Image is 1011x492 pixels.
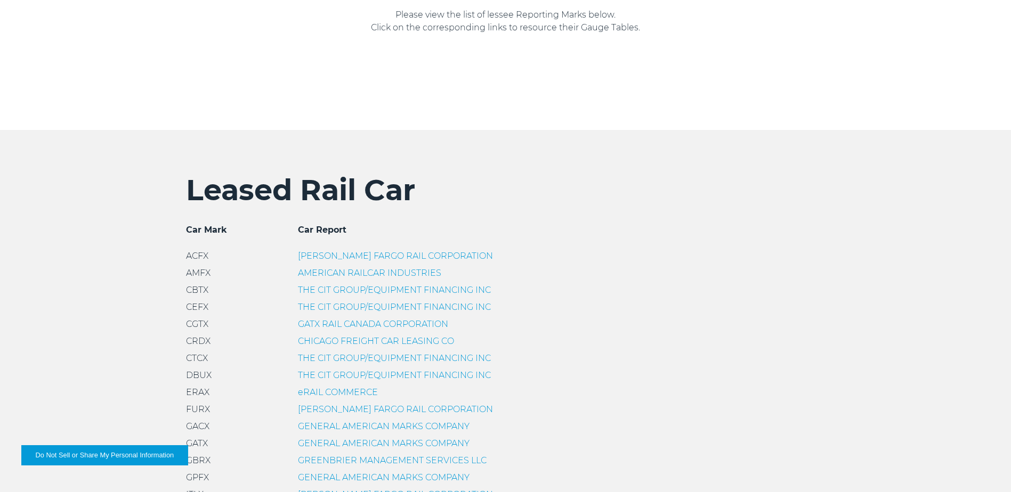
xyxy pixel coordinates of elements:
[186,285,208,295] span: CBTX
[298,319,448,329] a: GATX RAIL CANADA CORPORATION
[298,404,493,414] a: [PERSON_NAME] FARGO RAIL CORPORATION
[298,302,491,312] a: THE CIT GROUP/EQUIPMENT FINANCING INC
[298,455,487,465] a: GREENBRIER MANAGEMENT SERVICES LLC
[298,285,491,295] a: THE CIT GROUP/EQUIPMENT FINANCING INC
[298,251,493,261] a: [PERSON_NAME] FARGO RAIL CORPORATION
[298,387,378,397] a: eRAIL COMMERCE
[186,370,212,380] span: DBUX
[186,472,209,482] span: GPFX
[298,421,470,431] a: GENERAL AMERICAN MARKS COMPANY
[186,404,210,414] span: FURX
[298,225,346,235] span: Car Report
[263,9,748,34] p: Please view the list of lessee Reporting Marks below. Click on the corresponding links to resourc...
[186,302,208,312] span: CEFX
[186,353,208,363] span: CTCX
[186,421,209,431] span: GACX
[298,268,441,278] a: AMERICAN RAILCAR INDUSTRIES
[186,268,211,278] span: AMFX
[298,370,491,380] a: THE CIT GROUP/EQUIPMENT FINANCING INC
[298,336,454,346] a: CHICAGO FREIGHT CAR LEASING CO
[186,336,211,346] span: CRDX
[186,173,826,208] h2: Leased Rail Car
[21,445,188,465] button: Do Not Sell or Share My Personal Information
[298,472,470,482] a: GENERAL AMERICAN MARKS COMPANY
[186,387,209,397] span: ERAX
[186,225,227,235] span: Car Mark
[298,353,491,363] a: THE CIT GROUP/EQUIPMENT FINANCING INC
[186,251,208,261] span: ACFX
[298,438,470,448] a: GENERAL AMERICAN MARKS COMPANY
[186,319,208,329] span: CGTX
[186,455,211,465] span: GBRX
[186,438,208,448] span: GATX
